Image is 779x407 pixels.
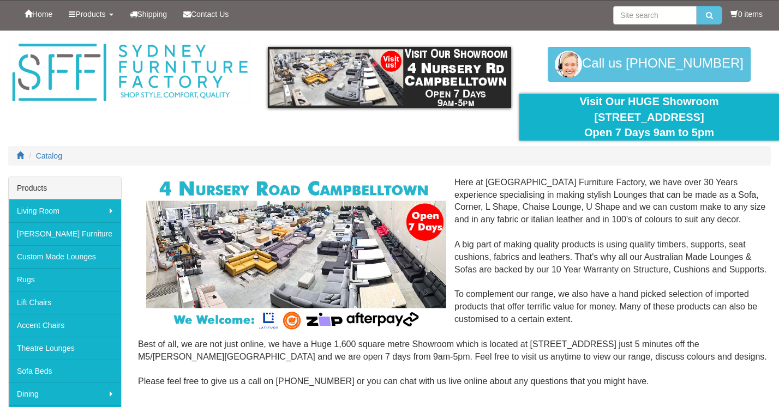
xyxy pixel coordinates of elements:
[75,10,105,19] span: Products
[9,291,121,314] a: Lift Chairs
[9,382,121,405] a: Dining
[32,10,52,19] span: Home
[9,314,121,337] a: Accent Chairs
[122,1,176,28] a: Shipping
[9,268,121,291] a: Rugs
[61,1,121,28] a: Products
[175,1,237,28] a: Contact Us
[9,360,121,382] a: Sofa Beds
[16,1,61,28] a: Home
[613,6,697,25] input: Site search
[9,177,121,199] div: Products
[36,151,62,160] a: Catalog
[146,177,446,332] img: Corner Modular Lounges
[9,245,121,268] a: Custom Made Lounges
[9,199,121,222] a: Living Room
[138,177,771,400] div: Here at [GEOGRAPHIC_DATA] Furniture Factory, we have over 30 Years experience specialising in mak...
[191,10,229,19] span: Contact Us
[9,222,121,245] a: [PERSON_NAME] Furniture
[137,10,167,19] span: Shipping
[9,337,121,360] a: Theatre Lounges
[8,41,251,104] img: Sydney Furniture Factory
[268,47,511,108] img: showroom.gif
[528,94,771,141] div: Visit Our HUGE Showroom [STREET_ADDRESS] Open 7 Days 9am to 5pm
[730,9,763,20] li: 0 items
